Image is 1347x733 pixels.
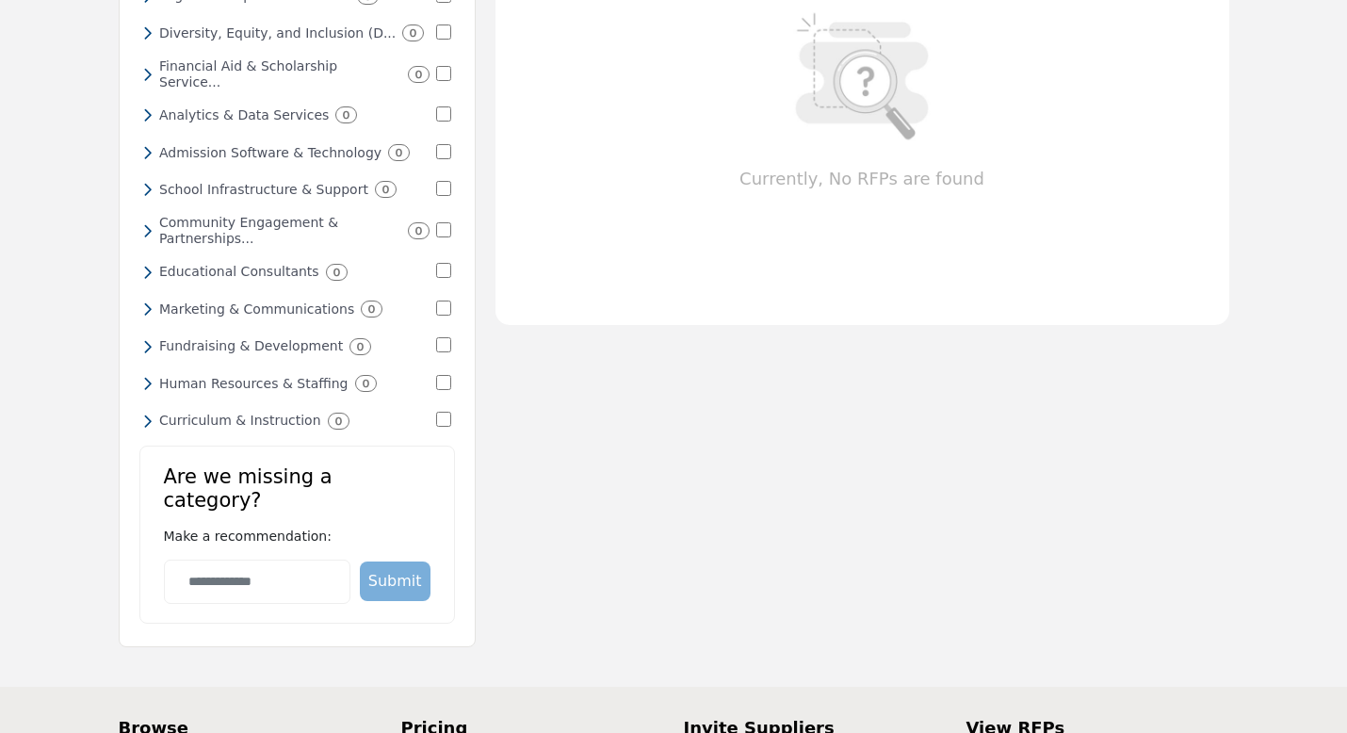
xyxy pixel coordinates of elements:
b: 0 [363,377,369,390]
input: Select Financial Aid & Scholarship Services [436,66,451,81]
h6: Creative and strategic marketing solutions to enhance brand recognition and student outreach. [159,25,396,41]
b: 0 [333,266,340,279]
input: Select Admission Software & Technology [436,144,451,159]
b: 0 [415,68,422,81]
input: Select Curriculum & Instruction [436,412,451,427]
h6: Comprehensive recruitment, training, and retention solutions for top educational talent. [159,182,368,198]
div: 0 Results For Financial Aid & Scholarship Services [408,66,430,83]
input: Select Analytics & Data Services [436,106,451,122]
b: 0 [396,146,402,159]
h6: Professional planning and execution of school events, conferences, and functions. [159,58,401,90]
b: 0 [357,340,364,353]
span: Currently, No RFPs are found [739,166,984,191]
div: 0 Results For Community Engagement & Partnerships [408,222,430,239]
b: 0 [335,415,342,428]
b: 0 [415,224,422,237]
h6: Cutting-edge software solutions designed to streamline educational processes and enhance learning. [159,301,354,318]
div: 0 Results For Diversity, Equity, and Inclusion (DEI) [402,24,424,41]
h6: Proven fundraising strategies to help schools reach financial goals and support key initiatives. [159,413,321,429]
b: 0 [382,183,389,196]
input: Select Diversity, Equity, and Inclusion (DEI) [436,24,451,40]
input: Select Human Resources & Staffing [436,375,451,390]
h2: Are we missing a category? [164,465,430,526]
input: Select School Infrastructure & Support [436,181,451,196]
h6: Nutritious and delicious meal options that cater to diverse dietary preferences and requirements. [159,338,343,354]
span: Make a recommendation: [164,529,332,544]
div: 0 Results For Analytics & Data Services [335,106,357,123]
h6: Legal guidance and representation for schools navigating complex regulations and legal matters. [159,107,329,123]
div: 0 Results For Admission Software & Technology [388,144,410,161]
h6: Comprehensive services for maintaining, upgrading, and optimizing school buildings and infrastruc... [159,264,319,280]
b: 0 [368,302,375,316]
input: Select Marketing & Communications [436,301,451,316]
input: Select Fundraising & Development [436,337,451,352]
h6: Environmentally-friendly products and services to promote sustainability within educational setti... [159,215,401,247]
input: Select Educational Consultants [436,263,451,278]
input: Category Name [164,560,350,604]
div: 0 Results For Marketing & Communications [361,301,382,318]
b: 0 [410,26,416,40]
b: 0 [343,108,349,122]
div: 0 Results For School Infrastructure & Support [375,181,397,198]
div: 0 Results For Educational Consultants [326,264,348,281]
h6: Expert advisors who assist schools in making informed decisions and achieving educational excelle... [159,145,381,161]
input: Select Community Engagement & Partnerships [436,222,451,237]
div: 0 Results For Human Resources & Staffing [355,375,377,392]
div: 0 Results For Fundraising & Development [349,338,371,355]
h6: Customized health and wellness initiatives to support the well-being of students and staff. [159,376,349,392]
div: 0 Results For Curriculum & Instruction [328,413,349,430]
button: Submit [360,562,430,601]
